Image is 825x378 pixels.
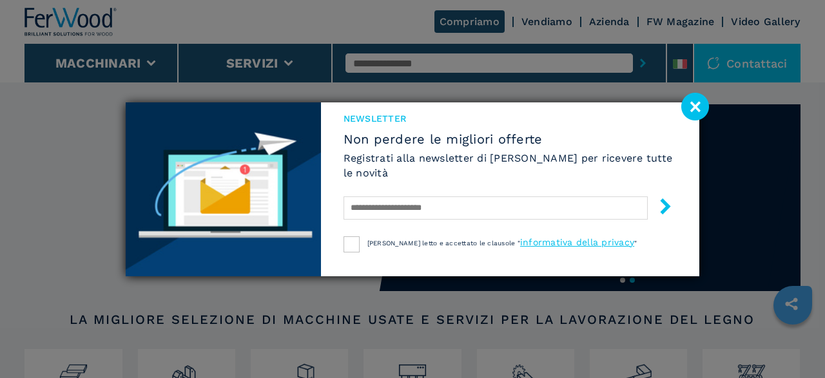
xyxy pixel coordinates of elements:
[344,151,677,180] h6: Registrati alla newsletter di [PERSON_NAME] per ricevere tutte le novità
[520,237,634,247] a: informativa della privacy
[645,193,674,223] button: submit-button
[344,131,677,147] span: Non perdere le migliori offerte
[367,240,520,247] span: [PERSON_NAME] letto e accettato le clausole "
[126,102,321,276] img: Newsletter image
[344,112,677,125] span: NEWSLETTER
[634,240,637,247] span: "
